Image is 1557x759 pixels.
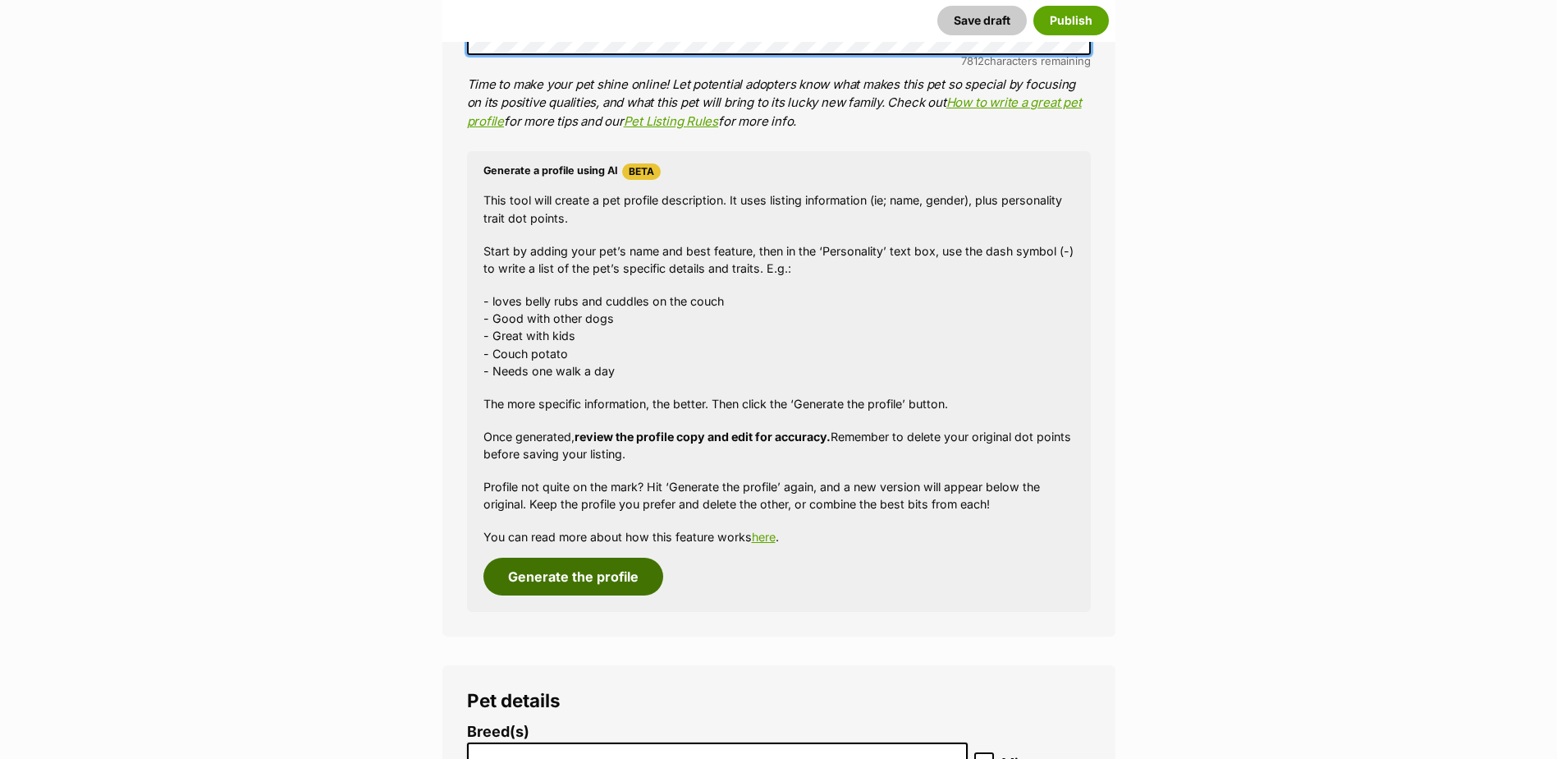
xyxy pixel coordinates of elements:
h4: Generate a profile using AI [483,163,1074,180]
p: The more specific information, the better. Then click the ‘Generate the profile’ button. [483,395,1074,412]
a: How to write a great pet profile [467,94,1082,129]
span: Beta [622,163,661,180]
strong: review the profile copy and edit for accuracy. [575,430,831,444]
button: Save draft [937,6,1027,35]
p: Once generated, Remember to delete your original dot points before saving your listing. [483,428,1074,463]
p: Profile not quite on the mark? Hit ‘Generate the profile’ again, and a new version will appear be... [483,478,1074,513]
a: here [752,530,776,544]
p: Start by adding your pet’s name and best feature, then in the ‘Personality’ text box, use the das... [483,242,1074,278]
label: Breed(s) [467,724,969,741]
p: This tool will create a pet profile description. It uses listing information (ie; name, gender), ... [483,191,1074,227]
span: 7812 [961,54,984,67]
p: - loves belly rubs and cuddles on the couch - Good with other dogs - Great with kids - Couch pota... [483,292,1074,380]
p: You can read more about how this feature works . [483,528,1074,545]
div: characters remaining [467,55,1091,67]
a: Pet Listing Rules [624,113,718,129]
button: Generate the profile [483,558,663,596]
p: Time to make your pet shine online! Let potential adopters know what makes this pet so special by... [467,76,1091,131]
button: Publish [1033,6,1109,35]
span: Pet details [467,689,561,711]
